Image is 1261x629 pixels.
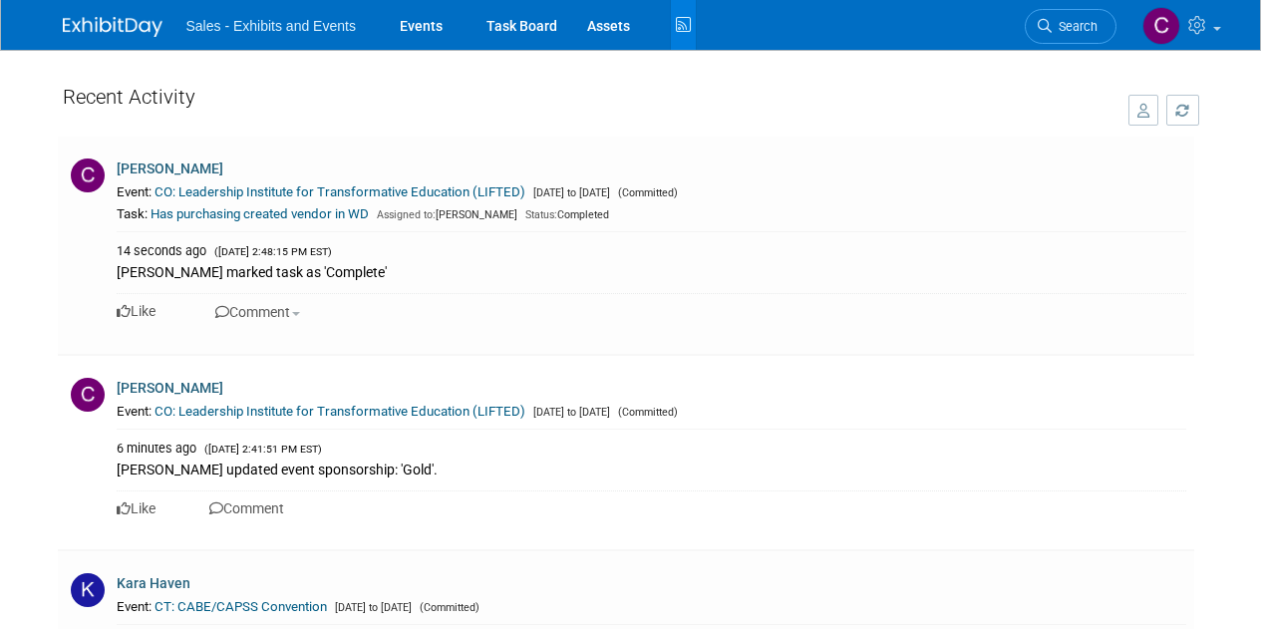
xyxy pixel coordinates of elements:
[117,458,1186,479] div: [PERSON_NAME] updated event sponsorship: 'Gold'.
[1052,19,1098,34] span: Search
[528,186,610,199] span: [DATE] to [DATE]
[117,441,196,456] span: 6 minutes ago
[525,208,557,221] span: Status:
[613,406,678,419] span: (Committed)
[117,380,223,396] a: [PERSON_NAME]
[520,208,609,221] span: Completed
[1142,7,1180,45] img: Christine Lurz
[199,443,322,456] span: ([DATE] 2:41:51 PM EST)
[71,573,105,607] img: K.jpg
[117,160,223,176] a: [PERSON_NAME]
[117,260,1186,282] div: [PERSON_NAME] marked task as 'Complete'
[117,303,156,319] a: Like
[209,500,284,516] a: Comment
[209,301,306,323] button: Comment
[63,17,162,37] img: ExhibitDay
[71,158,105,192] img: C.jpg
[63,75,1108,128] div: Recent Activity
[372,208,517,221] span: [PERSON_NAME]
[377,208,436,221] span: Assigned to:
[613,186,678,199] span: (Committed)
[186,18,356,34] span: Sales - Exhibits and Events
[117,206,148,221] span: Task:
[117,184,152,199] span: Event:
[117,404,152,419] span: Event:
[528,406,610,419] span: [DATE] to [DATE]
[155,404,525,419] a: CO: Leadership Institute for Transformative Education (LIFTED)
[415,601,479,614] span: (Committed)
[330,601,412,614] span: [DATE] to [DATE]
[151,206,369,221] a: Has purchasing created vendor in WD
[155,599,327,614] a: CT: CABE/CAPSS Convention
[117,500,156,516] a: Like
[117,599,152,614] span: Event:
[117,575,190,591] a: Kara Haven
[209,245,332,258] span: ([DATE] 2:48:15 PM EST)
[117,243,206,258] span: 14 seconds ago
[155,184,525,199] a: CO: Leadership Institute for Transformative Education (LIFTED)
[71,378,105,412] img: C.jpg
[1025,9,1116,44] a: Search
